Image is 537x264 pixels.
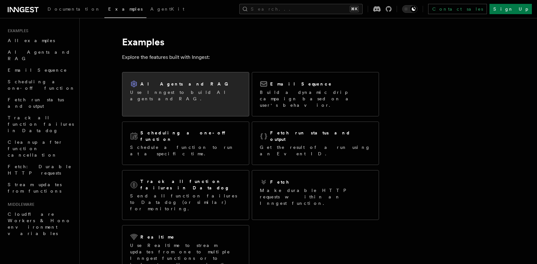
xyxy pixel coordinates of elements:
a: Documentation [44,2,104,17]
a: Email Sequence [5,64,75,76]
a: Stream updates from functions [5,179,75,197]
a: Email SequenceBuild a dynamic drip campaign based on a user's behavior. [252,72,379,116]
a: AI Agents and RAG [5,46,75,64]
a: AgentKit [146,2,188,17]
h2: Fetch run status and output [270,130,371,142]
a: Cloudflare Workers & Hono environment variables [5,208,75,239]
button: Toggle dark mode [402,5,418,13]
span: Cloudflare Workers & Hono environment variables [8,212,71,236]
span: Examples [5,28,28,33]
p: Build a dynamic drip campaign based on a user's behavior. [260,89,371,108]
span: AI Agents and RAG [8,50,70,61]
a: Sign Up [489,4,532,14]
p: Make durable HTTP requests within an Inngest function. [260,187,371,206]
button: Search...⌘K [239,4,363,14]
a: Fetch run status and outputGet the result of a run using an Event ID. [252,122,379,165]
span: Scheduling a one-off function [8,79,75,91]
p: Schedule a function to run at a specific time. [130,144,241,157]
a: Fetch run status and output [5,94,75,112]
span: Email Sequence [8,68,67,73]
p: Get the result of a run using an Event ID. [260,144,371,157]
span: All examples [8,38,55,43]
span: AgentKit [150,6,184,12]
a: Examples [104,2,146,18]
a: Scheduling a one-off function [5,76,75,94]
a: Track all function failures in Datadog [5,112,75,136]
h2: Realtime [140,234,175,240]
a: Fetch: Durable HTTP requests [5,161,75,179]
a: Track all function failures in DatadogSend all function failures to Datadog (or similar) for moni... [122,170,249,220]
p: Send all function failures to Datadog (or similar) for monitoring. [130,193,241,212]
a: Cleanup after function cancellation [5,136,75,161]
a: All examples [5,35,75,46]
span: Track all function failures in Datadog [8,115,74,133]
a: FetchMake durable HTTP requests within an Inngest function. [252,170,379,220]
a: AI Agents and RAGUse Inngest to build AI agents and RAG. [122,72,249,116]
h2: Email Sequence [270,81,332,87]
h2: Track all function failures in Datadog [140,178,241,191]
p: Use Inngest to build AI agents and RAG. [130,89,241,102]
kbd: ⌘K [350,6,359,12]
span: Middleware [5,202,34,207]
h1: Examples [122,36,379,48]
h2: Scheduling a one-off function [140,130,241,142]
a: Contact sales [428,4,487,14]
a: Scheduling a one-off functionSchedule a function to run at a specific time. [122,122,249,165]
p: Explore the features built with Inngest: [122,53,379,62]
h2: Fetch [270,179,290,185]
h2: AI Agents and RAG [140,81,232,87]
span: Documentation [48,6,101,12]
span: Fetch run status and output [8,97,64,109]
span: Stream updates from functions [8,182,62,194]
span: Cleanup after function cancellation [8,140,63,158]
span: Examples [108,6,143,12]
span: Fetch: Durable HTTP requests [8,164,72,176]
